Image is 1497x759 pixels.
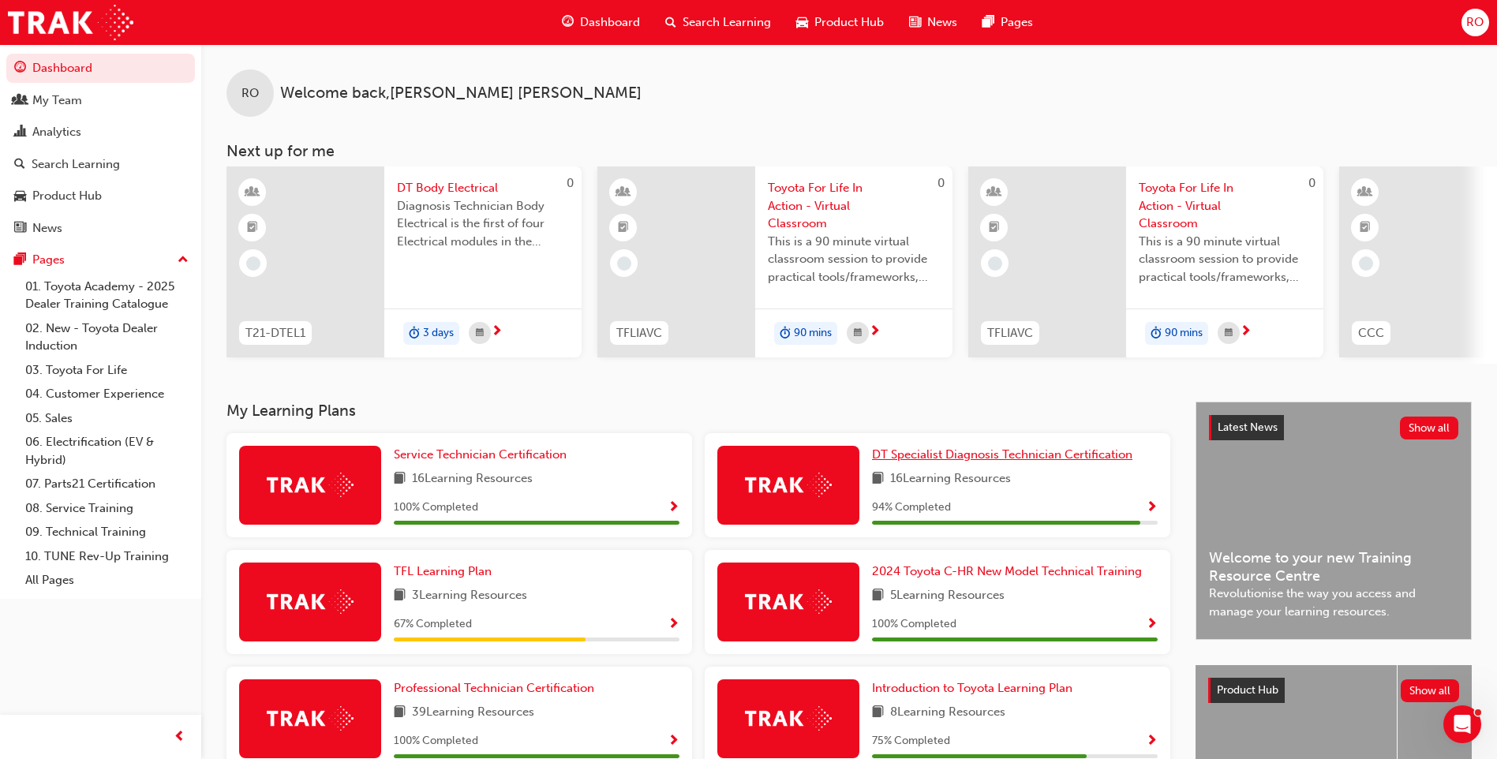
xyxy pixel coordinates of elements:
span: This is a 90 minute virtual classroom session to provide practical tools/frameworks, behaviours a... [768,233,940,286]
a: Dashboard [6,54,195,83]
span: 3 days [423,324,454,342]
span: search-icon [14,158,25,172]
div: Pages [32,251,65,269]
span: book-icon [872,586,884,606]
span: guage-icon [562,13,574,32]
span: 94 % Completed [872,499,951,517]
span: news-icon [909,13,921,32]
span: Professional Technician Certification [394,681,594,695]
a: 07. Parts21 Certification [19,472,195,496]
img: Trak [745,589,832,614]
a: 10. TUNE Rev-Up Training [19,544,195,569]
span: people-icon [14,94,26,108]
span: learningRecordVerb_NONE-icon [1359,256,1373,271]
span: Revolutionise the way you access and manage your learning resources. [1209,585,1458,620]
a: 08. Service Training [19,496,195,521]
span: learningResourceType_INSTRUCTOR_LED-icon [247,182,258,203]
span: book-icon [394,469,406,489]
span: 90 mins [794,324,832,342]
button: Show Progress [1146,731,1158,751]
img: Trak [267,589,354,614]
span: book-icon [872,469,884,489]
span: next-icon [869,325,881,339]
a: Professional Technician Certification [394,679,601,697]
span: guage-icon [14,62,26,76]
span: Search Learning [683,13,771,32]
span: 3 Learning Resources [412,586,527,606]
span: booktick-icon [1360,218,1371,238]
span: next-icon [491,325,503,339]
div: My Team [32,92,82,110]
a: Latest NewsShow all [1209,415,1458,440]
span: 2024 Toyota C-HR New Model Technical Training [872,564,1142,578]
a: search-iconSearch Learning [653,6,784,39]
span: duration-icon [409,323,420,344]
span: prev-icon [174,727,185,747]
img: Trak [267,706,354,731]
button: Show all [1401,679,1460,702]
span: Show Progress [1146,735,1158,749]
button: Show Progress [668,615,679,634]
span: pages-icon [14,253,26,267]
span: Welcome to your new Training Resource Centre [1209,549,1458,585]
a: Introduction to Toyota Learning Plan [872,679,1079,697]
span: learningResourceType_INSTRUCTOR_LED-icon [1360,182,1371,203]
a: 0TFLIAVCToyota For Life In Action - Virtual ClassroomThis is a 90 minute virtual classroom sessio... [597,166,952,357]
img: Trak [745,706,832,731]
button: Show all [1400,417,1459,439]
a: 01. Toyota Academy - 2025 Dealer Training Catalogue [19,275,195,316]
span: 0 [1308,176,1315,190]
a: Service Technician Certification [394,446,573,464]
h3: My Learning Plans [226,402,1170,420]
img: Trak [267,473,354,497]
span: Product Hub [814,13,884,32]
a: My Team [6,86,195,115]
span: search-icon [665,13,676,32]
span: 0 [567,176,574,190]
span: T21-DTEL1 [245,324,305,342]
span: duration-icon [1151,323,1162,344]
span: Service Technician Certification [394,447,567,462]
a: DT Specialist Diagnosis Technician Certification [872,446,1139,464]
span: Product Hub [1217,683,1278,697]
span: CCC [1358,324,1384,342]
span: Show Progress [668,618,679,632]
div: Search Learning [32,155,120,174]
span: chart-icon [14,125,26,140]
span: 67 % Completed [394,615,472,634]
a: 06. Electrification (EV & Hybrid) [19,430,195,472]
span: This is a 90 minute virtual classroom session to provide practical tools/frameworks, behaviours a... [1139,233,1311,286]
span: 16 Learning Resources [412,469,533,489]
button: Pages [6,245,195,275]
span: Show Progress [668,501,679,515]
span: next-icon [1240,325,1252,339]
span: Show Progress [668,735,679,749]
a: Product HubShow all [1208,678,1459,703]
span: calendar-icon [476,323,484,343]
span: Show Progress [1146,618,1158,632]
span: car-icon [796,13,808,32]
a: guage-iconDashboard [549,6,653,39]
span: Toyota For Life In Action - Virtual Classroom [768,179,940,233]
div: Product Hub [32,187,102,205]
span: calendar-icon [854,323,862,343]
span: 90 mins [1165,324,1203,342]
img: Trak [745,473,832,497]
span: booktick-icon [989,218,1000,238]
span: TFLIAVC [616,324,662,342]
a: Product Hub [6,181,195,211]
span: Toyota For Life In Action - Virtual Classroom [1139,179,1311,233]
span: calendar-icon [1225,323,1233,343]
span: TFLIAVC [987,324,1033,342]
span: 39 Learning Resources [412,703,534,723]
span: Diagnosis Technician Body Electrical is the first of four Electrical modules in the Diagnosis Tec... [397,197,569,251]
span: Introduction to Toyota Learning Plan [872,681,1072,695]
span: 100 % Completed [872,615,956,634]
a: pages-iconPages [970,6,1046,39]
span: News [927,13,957,32]
span: 8 Learning Resources [890,703,1005,723]
h3: Next up for me [201,142,1497,160]
a: 04. Customer Experience [19,382,195,406]
span: DT Body Electrical [397,179,569,197]
span: Show Progress [1146,501,1158,515]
